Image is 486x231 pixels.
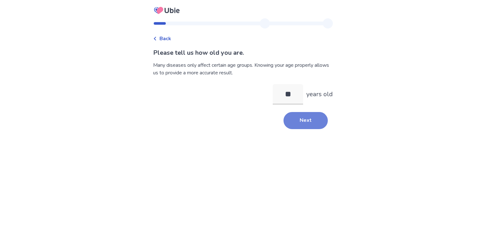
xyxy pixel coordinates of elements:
[153,48,333,58] p: Please tell us how old you are.
[306,90,333,99] p: years old
[153,61,333,77] div: Many diseases only affect certain age groups. Knowing your age properly allows us to provide a mo...
[283,112,328,129] button: Next
[159,35,171,42] span: Back
[273,84,303,104] input: years old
